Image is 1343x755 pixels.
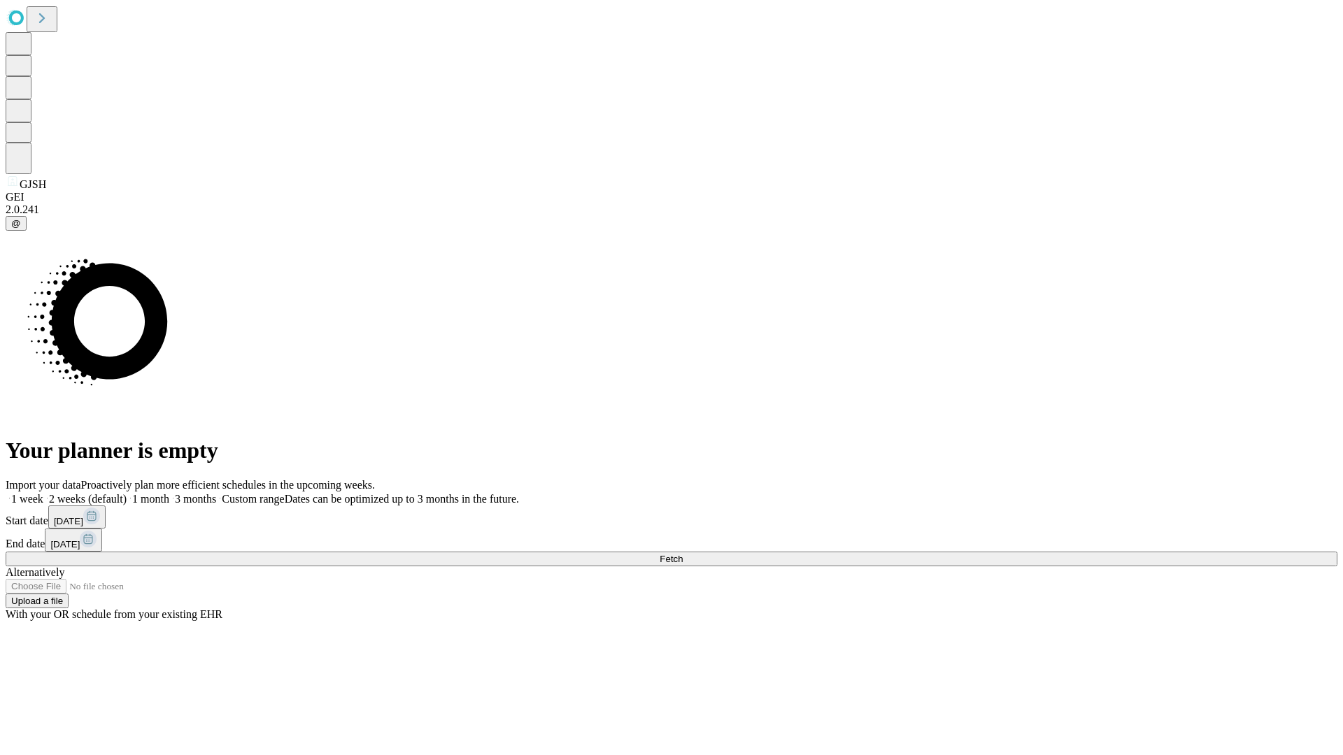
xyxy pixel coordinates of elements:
button: @ [6,216,27,231]
div: 2.0.241 [6,203,1337,216]
span: With your OR schedule from your existing EHR [6,608,222,620]
button: [DATE] [45,528,102,552]
span: Proactively plan more efficient schedules in the upcoming weeks. [81,479,375,491]
span: [DATE] [50,539,80,549]
span: 1 month [132,493,169,505]
div: End date [6,528,1337,552]
span: 3 months [175,493,216,505]
span: 1 week [11,493,43,505]
button: Fetch [6,552,1337,566]
span: Alternatively [6,566,64,578]
span: @ [11,218,21,229]
button: Upload a file [6,594,69,608]
span: Dates can be optimized up to 3 months in the future. [285,493,519,505]
button: [DATE] [48,505,106,528]
span: Fetch [660,554,683,564]
span: Custom range [222,493,284,505]
span: [DATE] [54,516,83,526]
div: GEI [6,191,1337,203]
div: Start date [6,505,1337,528]
h1: Your planner is empty [6,438,1337,463]
span: GJSH [20,178,46,190]
span: Import your data [6,479,81,491]
span: 2 weeks (default) [49,493,127,505]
